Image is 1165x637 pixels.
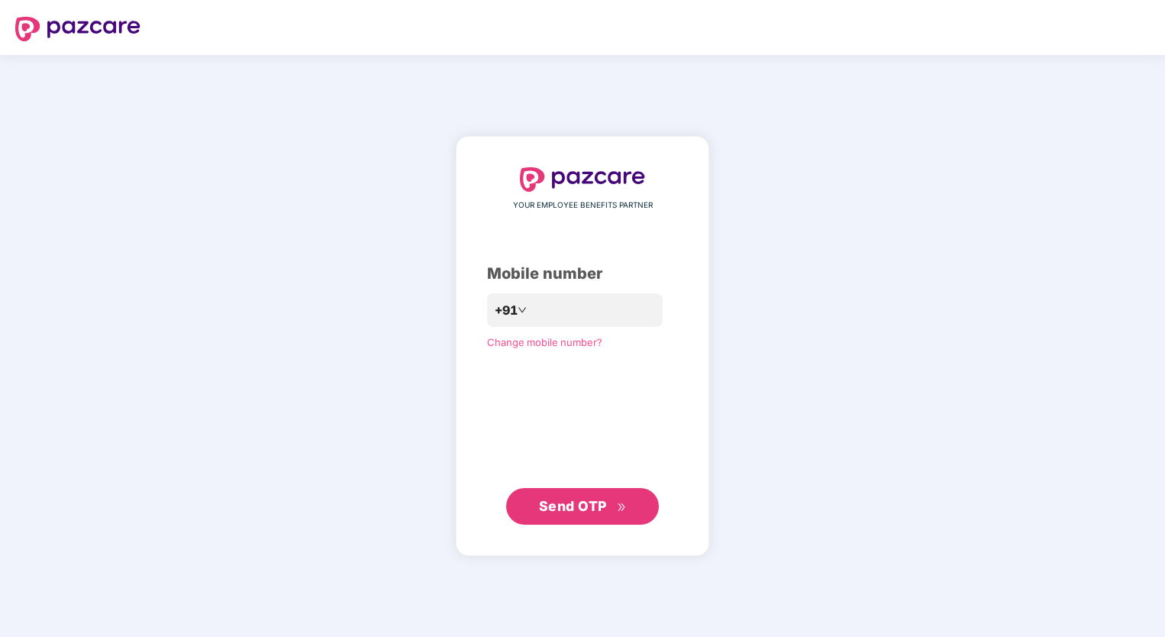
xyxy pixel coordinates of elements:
[15,17,140,41] img: logo
[487,336,602,348] a: Change mobile number?
[506,488,659,525] button: Send OTPdouble-right
[617,503,627,513] span: double-right
[513,199,653,212] span: YOUR EMPLOYEE BENEFITS PARTNER
[495,301,518,320] span: +91
[487,262,678,286] div: Mobile number
[520,167,645,192] img: logo
[518,306,527,315] span: down
[539,498,607,514] span: Send OTP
